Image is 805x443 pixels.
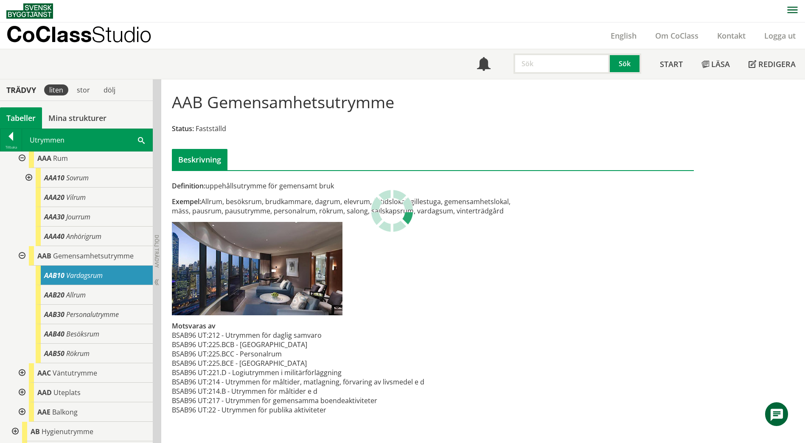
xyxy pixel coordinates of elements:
h1: AAB Gemensamhetsutrymme [172,93,394,111]
span: AAB10 [44,271,65,280]
div: Trädvy [2,85,41,95]
span: AAA10 [44,173,65,182]
a: CoClassStudio [6,22,170,49]
td: 214.B - Utrymmen för måltider e d [208,387,424,396]
span: Rökrum [66,349,90,358]
span: Sovrum [66,173,89,182]
div: dölj [98,84,121,95]
div: Utrymmen [22,129,152,151]
img: Laddar [371,190,413,232]
span: Uteplats [53,388,81,397]
span: AAA30 [44,212,65,222]
img: Svensk Byggtjänst [6,3,53,19]
td: 217 - Utrymmen för gemensamma boendeaktiviteter [208,396,424,405]
span: Sök i tabellen [138,135,145,144]
img: aab-gemensamhetsrum-1.jpg [172,222,342,315]
span: Balkong [52,407,78,417]
span: Status: [172,124,194,133]
td: 225.BCE - [GEOGRAPHIC_DATA] [208,359,424,368]
span: Dölj trädvy [153,235,160,268]
span: AAE [37,407,50,417]
span: Personalutrymme [66,310,119,319]
span: Notifikationer [477,58,491,72]
span: Gemensamhetsutrymme [53,251,134,261]
span: Besöksrum [66,329,99,339]
span: Rum [53,154,68,163]
a: Logga ut [755,31,805,41]
a: Redigera [739,49,805,79]
td: BSAB96 UT: [172,359,208,368]
td: BSAB96 UT: [172,405,208,415]
span: Vardagsrum [66,271,103,280]
span: Exempel: [172,197,201,206]
span: AAB40 [44,329,65,339]
span: AAB20 [44,290,65,300]
td: BSAB96 UT: [172,377,208,387]
span: AAA [37,154,51,163]
td: 22 - Utrymmen för publika aktiviteter [208,405,424,415]
a: Om CoClass [646,31,708,41]
span: Start [660,59,683,69]
a: Mina strukturer [42,107,113,129]
span: Läsa [711,59,730,69]
a: English [601,31,646,41]
span: AAC [37,368,51,378]
a: Kontakt [708,31,755,41]
span: AAA40 [44,232,65,241]
div: Beskrivning [172,149,227,170]
a: Start [651,49,692,79]
span: Jourrum [66,212,90,222]
td: 212 - Utrymmen för daglig samvaro [208,331,424,340]
td: 221.D - Logiutrymmen i militärförläggning [208,368,424,377]
td: BSAB96 UT: [172,368,208,377]
button: Sök [610,53,641,74]
span: AAD [37,388,52,397]
div: Allrum, besöksrum, brudkammare, dagrum, elevrum, fritidslokal, gillestuga, gemensamhetslokal, mäs... [172,197,515,216]
div: Tillbaka [0,144,22,151]
span: AAA20 [44,193,65,202]
td: BSAB96 UT: [172,331,208,340]
span: AB [31,427,40,436]
span: Definition: [172,181,205,191]
p: CoClass [6,29,151,39]
span: Fastställd [196,124,226,133]
td: BSAB96 UT: [172,396,208,405]
td: BSAB96 UT: [172,340,208,349]
span: Studio [92,22,151,47]
span: Redigera [758,59,796,69]
span: Anhörigrum [66,232,101,241]
span: AAB50 [44,349,65,358]
div: uppehållsutrymme för gemensamt bruk [172,181,515,191]
td: BSAB96 UT: [172,387,208,396]
span: Allrum [66,290,86,300]
span: AAB30 [44,310,65,319]
span: Hygienutrymme [42,427,93,436]
span: AAB [37,251,51,261]
span: Vilrum [66,193,86,202]
a: Läsa [692,49,739,79]
input: Sök [513,53,610,74]
td: BSAB96 UT: [172,349,208,359]
td: 225.BCB - [GEOGRAPHIC_DATA] [208,340,424,349]
span: Motsvaras av [172,321,216,331]
td: 214 - Utrymmen för måltider, matlagning, förvaring av livsmedel e d [208,377,424,387]
div: liten [44,84,68,95]
td: 225.BCC - Personalrum [208,349,424,359]
span: Väntutrymme [53,368,97,378]
div: stor [72,84,95,95]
